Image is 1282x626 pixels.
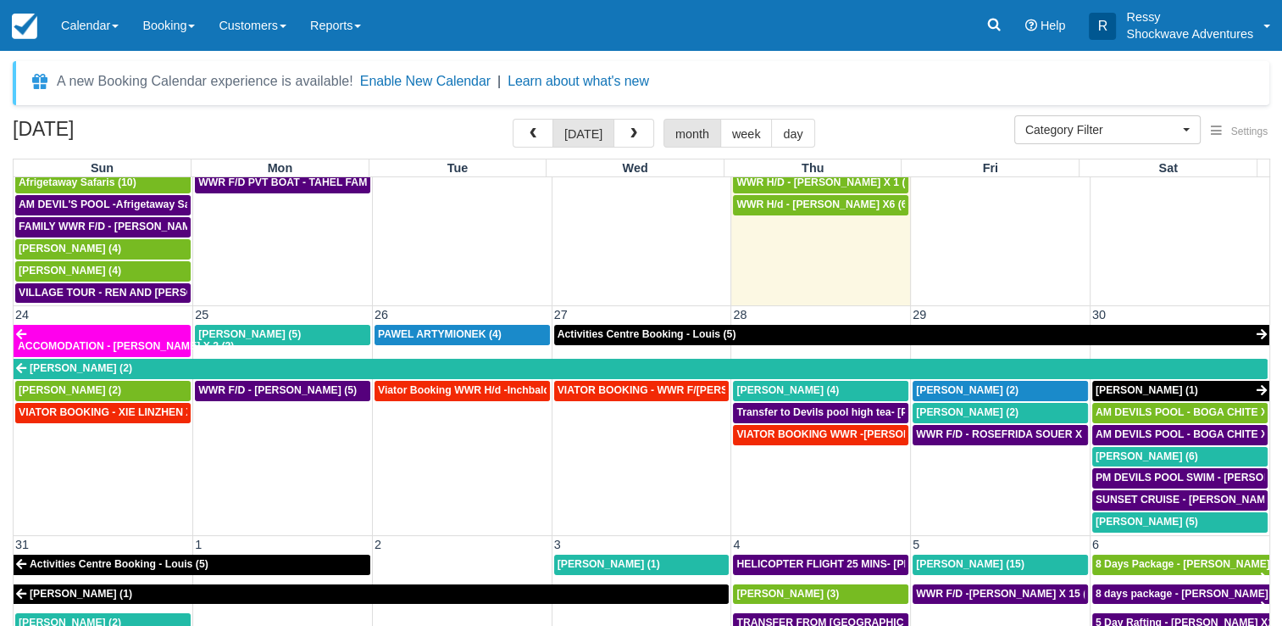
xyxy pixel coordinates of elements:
[733,173,908,193] a: WWR H/D - [PERSON_NAME] X 1 (1)
[19,287,273,299] span: VILLAGE TOUR - REN AND [PERSON_NAME] X4 (4)
[375,325,550,345] a: PAWEL ARTYMIONEK (4)
[195,173,370,193] a: WWR F/D PVT BOAT - TAHEL FAMILY x 5 (1)
[554,555,730,575] a: [PERSON_NAME] (1)
[1092,403,1268,423] a: AM DEVILS POOL - BOGA CHITE X 1 (1)
[916,558,1024,570] span: [PERSON_NAME] (15)
[913,584,1088,605] a: WWR F/D -[PERSON_NAME] X 15 (15)
[802,161,824,175] span: Thu
[731,538,741,551] span: 4
[623,161,648,175] span: Wed
[508,74,649,88] a: Learn about what's new
[14,359,1268,379] a: [PERSON_NAME] (2)
[911,308,928,321] span: 29
[15,217,191,238] a: FAMILY WWR F/D - [PERSON_NAME] X4 (4)
[911,538,921,551] span: 5
[916,384,1018,396] span: [PERSON_NAME] (2)
[552,308,569,321] span: 27
[198,384,357,396] span: WWR F/D - [PERSON_NAME] (5)
[1092,381,1269,401] a: [PERSON_NAME] (1)
[736,176,914,188] span: WWR H/D - [PERSON_NAME] X 1 (1)
[913,555,1088,575] a: [PERSON_NAME] (15)
[193,538,203,551] span: 1
[913,403,1088,423] a: [PERSON_NAME] (2)
[733,403,908,423] a: Transfer to Devils pool high tea- [PERSON_NAME] X4 (4)
[558,328,736,340] span: Activities Centre Booking - Louis (5)
[913,425,1088,445] a: WWR F/D - ROSEFRIDA SOUER X 2 (2)
[198,328,301,340] span: [PERSON_NAME] (5)
[733,584,908,605] a: [PERSON_NAME] (3)
[558,558,660,570] span: [PERSON_NAME] (1)
[733,381,908,401] a: [PERSON_NAME] (4)
[554,381,730,401] a: VIATOR BOOKING - WWR F/[PERSON_NAME], [PERSON_NAME] 4 (4)
[14,308,31,321] span: 24
[1092,490,1268,511] a: SUNSET CRUISE - [PERSON_NAME] X1 (5)
[373,308,390,321] span: 26
[19,265,121,277] span: [PERSON_NAME] (4)
[19,384,121,396] span: [PERSON_NAME] (2)
[375,381,550,401] a: Viator Booking WWR H/d -Inchbald [PERSON_NAME] X 4 (4)
[663,119,721,148] button: month
[1096,384,1198,396] span: [PERSON_NAME] (1)
[30,558,208,570] span: Activities Centre Booking - Louis (5)
[1158,161,1177,175] span: Sat
[19,406,214,418] span: VIATOR BOOKING - XIE LINZHEN X4 (4)
[736,428,981,440] span: VIATOR BOOKING WWR -[PERSON_NAME] X2 (2)
[15,173,191,193] a: Afrigetaway Safaris (10)
[497,74,501,88] span: |
[1096,450,1198,462] span: [PERSON_NAME] (6)
[916,588,1102,600] span: WWR F/D -[PERSON_NAME] X 15 (15)
[57,71,353,92] div: A new Booking Calendar experience is available!
[1025,20,1037,31] i: Help
[733,555,908,575] a: HELICOPTER FLIGHT 25 MINS- [PERSON_NAME] X1 (1)
[1092,425,1268,445] a: AM DEVILS POOL - BOGA CHITE X 1 (1)
[15,403,191,423] a: VIATOR BOOKING - XIE LINZHEN X4 (4)
[733,195,908,215] a: WWR H/d - [PERSON_NAME] X6 (6)
[360,73,491,90] button: Enable New Calendar
[15,381,191,401] a: [PERSON_NAME] (2)
[1092,584,1269,605] a: 8 days package - [PERSON_NAME] X1 (1)
[378,384,674,396] span: Viator Booking WWR H/d -Inchbald [PERSON_NAME] X 4 (4)
[19,221,232,232] span: FAMILY WWR F/D - [PERSON_NAME] X4 (4)
[1025,121,1179,138] span: Category Filter
[15,239,191,260] a: [PERSON_NAME] (4)
[268,161,293,175] span: Mon
[447,161,469,175] span: Tue
[198,176,415,188] span: WWR F/D PVT BOAT - TAHEL FAMILY x 5 (1)
[13,119,227,150] h2: [DATE]
[14,538,31,551] span: 31
[1092,555,1269,575] a: 8 Days Package - [PERSON_NAME] (1)
[736,558,1011,570] span: HELICOPTER FLIGHT 25 MINS- [PERSON_NAME] X1 (1)
[1091,538,1101,551] span: 6
[30,362,132,374] span: [PERSON_NAME] (2)
[736,198,910,210] span: WWR H/d - [PERSON_NAME] X6 (6)
[15,195,191,215] a: AM DEVIL'S POOL -Afrigetaway Safaris X5 (5)
[15,261,191,282] a: [PERSON_NAME] (4)
[558,384,901,396] span: VIATOR BOOKING - WWR F/[PERSON_NAME], [PERSON_NAME] 4 (4)
[736,406,1015,418] span: Transfer to Devils pool high tea- [PERSON_NAME] X4 (4)
[30,588,132,600] span: [PERSON_NAME] (1)
[552,119,614,148] button: [DATE]
[14,555,370,575] a: Activities Centre Booking - Louis (5)
[731,308,748,321] span: 28
[15,283,191,304] a: VILLAGE TOUR - REN AND [PERSON_NAME] X4 (4)
[554,325,1269,345] a: Activities Centre Booking - Louis (5)
[1089,13,1116,40] div: R
[1096,516,1198,528] span: [PERSON_NAME] (5)
[1231,126,1268,137] span: Settings
[1014,115,1201,144] button: Category Filter
[193,308,210,321] span: 25
[552,538,563,551] span: 3
[195,381,370,401] a: WWR F/D - [PERSON_NAME] (5)
[1126,8,1253,25] p: Ressy
[195,325,370,345] a: [PERSON_NAME] (5)
[19,243,121,254] span: [PERSON_NAME] (4)
[916,428,1107,440] span: WWR F/D - ROSEFRIDA SOUER X 2 (2)
[1092,468,1268,489] a: PM DEVILS POOL SWIM - [PERSON_NAME] X 2 (2)
[983,161,998,175] span: Fri
[720,119,773,148] button: week
[91,161,114,175] span: Sun
[19,176,136,188] span: Afrigetaway Safaris (10)
[916,406,1018,418] span: [PERSON_NAME] (2)
[1041,19,1066,32] span: Help
[19,198,243,210] span: AM DEVIL'S POOL -Afrigetaway Safaris X5 (5)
